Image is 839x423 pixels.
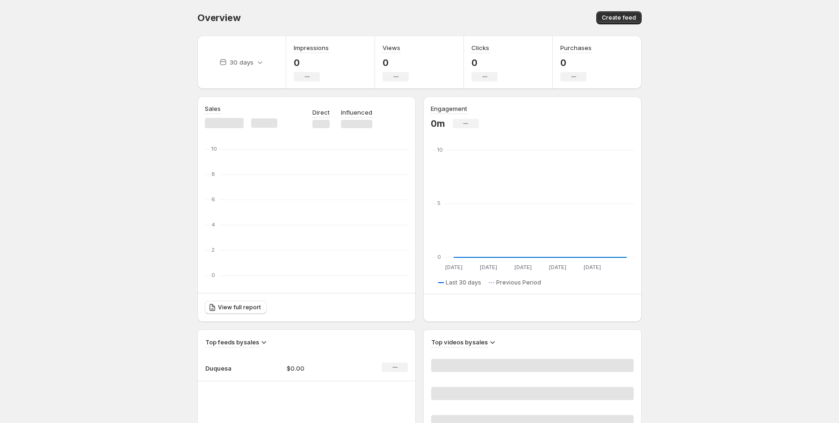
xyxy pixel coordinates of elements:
text: [DATE] [480,264,497,270]
span: Create feed [602,14,636,22]
text: 5 [437,200,441,206]
p: 0 [294,57,329,68]
text: 0 [211,272,215,278]
h3: Top feeds by sales [205,337,259,347]
text: 2 [211,247,215,253]
text: 4 [211,221,215,228]
text: [DATE] [584,264,601,270]
text: [DATE] [445,264,463,270]
p: Influenced [341,108,372,117]
p: Direct [312,108,330,117]
p: 30 days [230,58,253,67]
p: Duquesa [205,364,252,373]
h3: Impressions [294,43,329,52]
h3: Top videos by sales [431,337,488,347]
text: 6 [211,196,215,203]
span: Last 30 days [446,279,481,286]
span: Overview [197,12,240,23]
span: Previous Period [496,279,541,286]
p: 0 [383,57,409,68]
p: 0m [431,118,445,129]
a: View full report [205,301,267,314]
h3: Sales [205,104,221,113]
span: View full report [218,304,261,311]
text: 8 [211,171,215,177]
text: [DATE] [514,264,532,270]
button: Create feed [596,11,642,24]
text: 10 [437,146,443,153]
text: 0 [437,254,441,260]
text: 10 [211,146,217,152]
h3: Engagement [431,104,467,113]
h3: Views [383,43,400,52]
text: [DATE] [549,264,566,270]
p: $0.00 [287,364,353,373]
p: 0 [560,57,592,68]
p: 0 [471,57,498,68]
h3: Purchases [560,43,592,52]
h3: Clicks [471,43,489,52]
